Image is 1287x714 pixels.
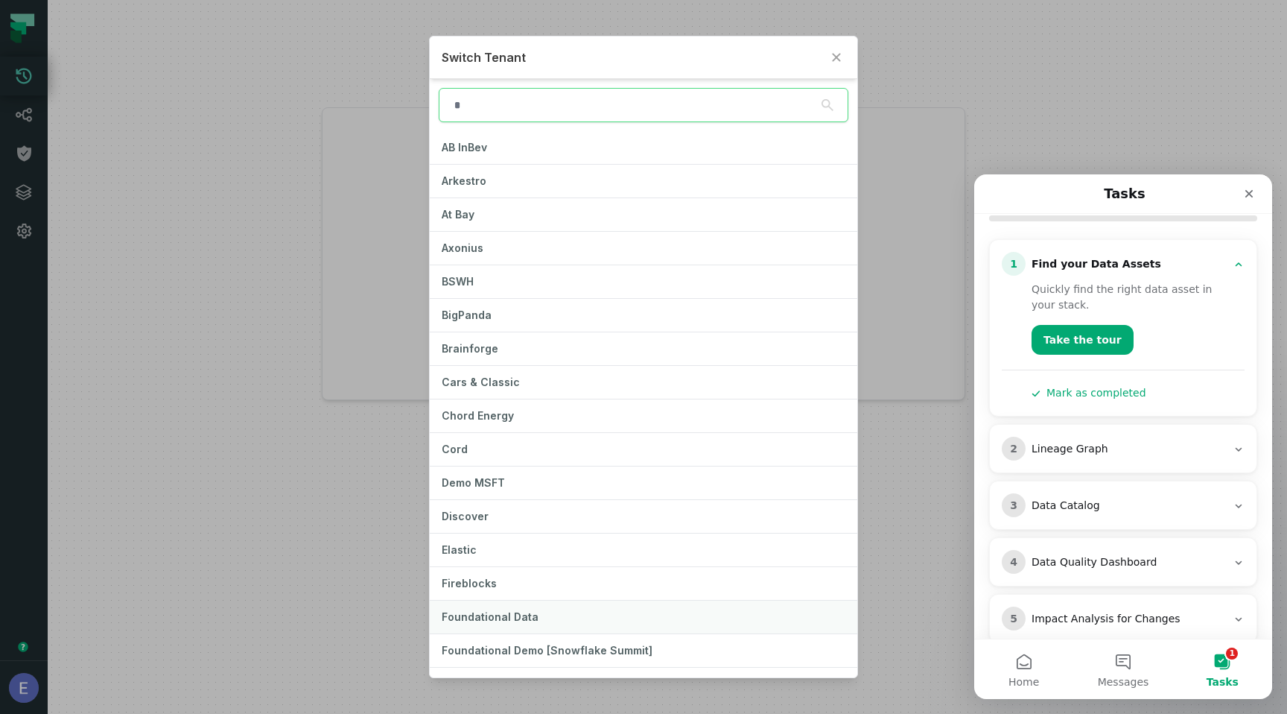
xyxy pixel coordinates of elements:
span: At Bay [442,208,474,221]
span: Brainforge [442,342,498,355]
span: BigPanda [442,309,492,321]
span: Chord Energy [442,409,514,422]
button: Brainforge [430,332,857,365]
span: Foundational-Demo [442,677,546,690]
button: Chord Energy [430,399,857,432]
button: BigPanda [430,299,857,332]
button: Cars & Classic [430,366,857,399]
span: Cord [442,443,468,455]
span: Discover [442,510,489,522]
button: Foundational-Demo [430,668,857,701]
h2: Switch Tenant [442,48,822,66]
span: Cars & Classic [442,376,520,388]
button: At Bay [430,198,857,231]
span: Arkestro [442,174,486,187]
button: Discover [430,500,857,533]
button: Foundational Demo [Snowflake Summit] [430,634,857,667]
button: Fireblocks [430,567,857,600]
span: AB InBev [442,141,487,154]
span: Demo MSFT [442,476,505,489]
button: Arkestro [430,165,857,198]
button: Cord [430,433,857,466]
iframe: Intercom live chat [974,174,1272,699]
button: Close [827,48,845,66]
span: Elastic [442,543,477,556]
button: Axonius [430,232,857,265]
button: Elastic [430,534,857,566]
span: Axonius [442,241,483,254]
span: Foundational Demo [Snowflake Summit] [442,644,652,657]
button: BSWH [430,265,857,298]
button: Foundational Data [430,601,857,634]
span: Foundational Data [442,610,538,623]
span: BSWH [442,275,474,288]
button: Demo MSFT [430,467,857,499]
span: Fireblocks [442,577,497,590]
button: AB InBev [430,131,857,164]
